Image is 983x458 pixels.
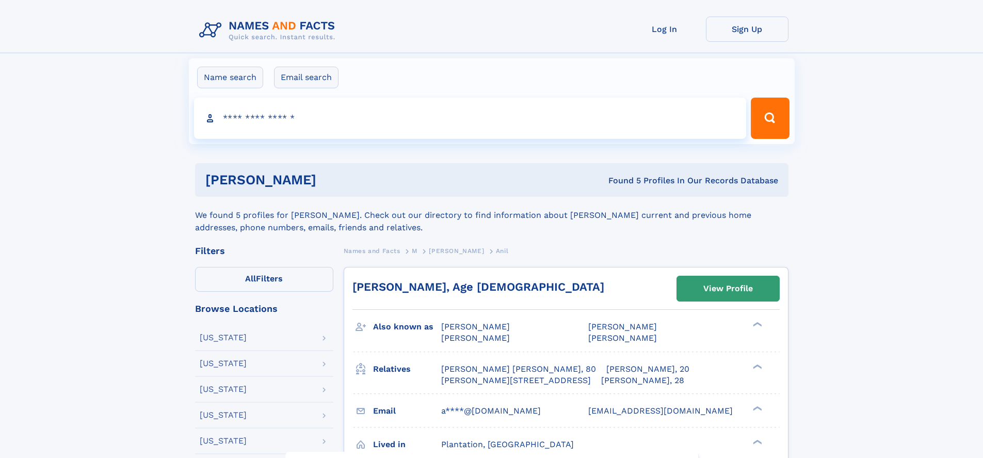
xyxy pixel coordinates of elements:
label: Email search [274,67,339,88]
div: Found 5 Profiles In Our Records Database [462,175,778,186]
h3: Relatives [373,360,441,378]
span: All [245,274,256,283]
a: [PERSON_NAME][STREET_ADDRESS] [441,375,591,386]
h3: Also known as [373,318,441,336]
span: Anil [496,247,508,255]
a: [PERSON_NAME], 28 [601,375,684,386]
button: Search Button [751,98,789,139]
a: Log In [623,17,706,42]
a: [PERSON_NAME] [PERSON_NAME], 80 [441,364,596,375]
img: Logo Names and Facts [195,17,344,44]
span: [EMAIL_ADDRESS][DOMAIN_NAME] [588,406,733,416]
div: View Profile [703,277,753,301]
a: View Profile [677,276,779,301]
label: Filters [195,267,333,292]
span: [PERSON_NAME] [441,322,510,331]
span: [PERSON_NAME] [588,333,657,343]
div: [US_STATE] [200,359,247,368]
label: Name search [197,67,263,88]
a: [PERSON_NAME], Age [DEMOGRAPHIC_DATA] [352,280,604,293]
div: [US_STATE] [200,411,247,419]
div: ❯ [750,438,763,445]
div: ❯ [750,405,763,412]
div: Filters [195,246,333,256]
div: [US_STATE] [200,437,247,445]
a: Names and Facts [344,244,400,257]
div: ❯ [750,363,763,370]
a: Sign Up [706,17,788,42]
a: [PERSON_NAME], 20 [606,364,689,375]
span: [PERSON_NAME] [588,322,657,331]
span: Plantation, [GEOGRAPHIC_DATA] [441,439,574,449]
a: M [412,244,417,257]
div: Browse Locations [195,304,333,313]
h3: Email [373,402,441,420]
h1: [PERSON_NAME] [205,173,462,186]
input: search input [194,98,747,139]
div: [US_STATE] [200,385,247,393]
a: [PERSON_NAME] [429,244,484,257]
div: We found 5 profiles for [PERSON_NAME]. Check out our directory to find information about [PERSON_... [195,197,788,234]
div: ❯ [750,321,763,328]
span: [PERSON_NAME] [441,333,510,343]
span: [PERSON_NAME] [429,247,484,255]
span: M [412,247,417,255]
div: [US_STATE] [200,334,247,342]
h3: Lived in [373,436,441,453]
